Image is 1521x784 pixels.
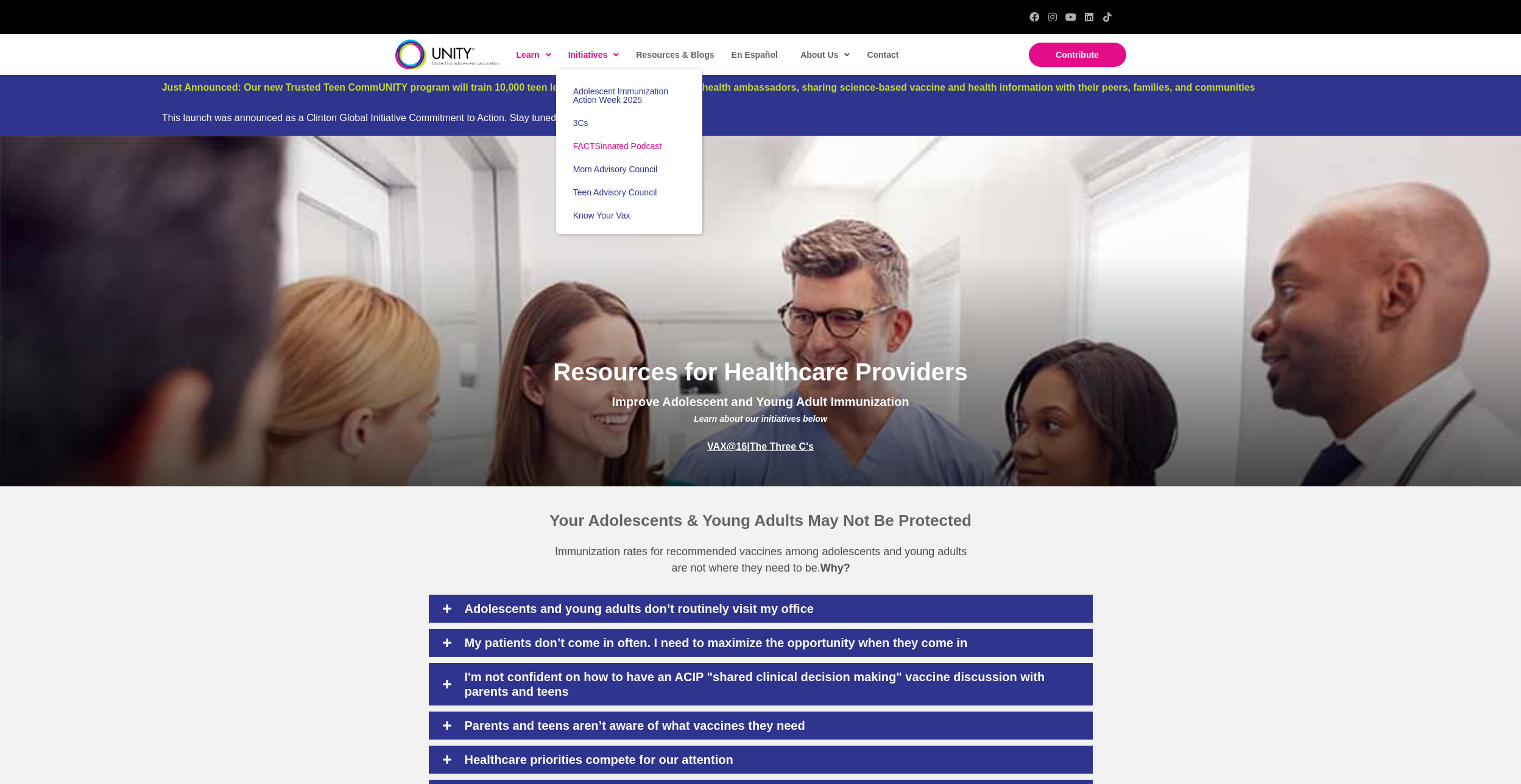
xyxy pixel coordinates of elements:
[794,41,855,69] a: About Us
[820,562,850,574] strong: Why?
[800,46,850,64] span: About Us
[573,118,588,128] span: 3Cs
[556,80,702,111] a: Adolescent Immunization Action Week 2025
[438,394,1084,425] p: Improve Adolescent and Young Adult Immunization
[162,112,1360,124] div: This launch was announced as a Clinton Global Initiative Commitment to Action. Stay tuned to lear...
[725,41,783,69] a: En Español
[453,718,1080,733] h4: Parents and teens aren’t aware of what vaccines they need
[694,414,827,424] span: Learn about our initiatives below
[453,670,1080,699] h4: I'm not confident on how to have an ACIP "shared clinical decision making" vaccine discussion wit...
[556,111,702,135] a: 3Cs
[1056,50,1099,60] span: Contribute
[573,164,658,174] span: Mom Advisory Council
[573,187,657,197] span: Teen Advisory Council
[861,41,903,69] a: Contact
[1103,12,1112,22] a: TikTok
[453,601,1080,616] h4: Adolescents and young adults don’t routinely visit my office
[568,46,619,64] span: Initiatives
[750,441,814,452] a: The Three C's
[517,46,551,64] span: Learn
[556,204,702,227] a: Know Your Vax
[630,41,719,69] a: Resources & Blogs
[732,50,778,60] span: En Español
[395,40,500,69] img: unity-logo-dark
[1066,12,1076,22] a: YouTube
[426,438,1096,456] p: |
[707,441,747,452] a: VAX@16
[556,158,702,181] a: Mom Advisory Council
[867,50,898,60] span: Contact
[453,635,1080,650] h4: My patients don’t come in often. I need to maximize the opportunity when they come in
[553,359,967,385] span: Resources for Healthcare Providers
[556,135,702,158] a: FACTSinnated Podcast
[636,50,714,60] span: Resources & Blogs
[573,141,662,151] span: FACTSinnated Podcast
[1084,12,1094,22] a: LinkedIn
[556,181,702,204] a: Teen Advisory Council
[573,86,668,105] span: Adolescent Immunization Action Week 2025
[1029,12,1039,22] a: Facebook
[453,752,1080,767] h4: Healthcare priorities compete for our attention
[162,82,1255,93] a: Just Announced: Our new Trusted Teen CommUNITY program will train 10,000 teen leaders nationwide ...
[549,511,972,530] span: Your Adolescents & Young Adults May Not Be Protected
[573,211,630,220] span: Know Your Vax
[1029,43,1126,67] a: Contribute
[1048,12,1057,22] a: Instagram
[551,544,970,576] p: Immunization rates for recommended vaccines among adolescents and young adults are not where they...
